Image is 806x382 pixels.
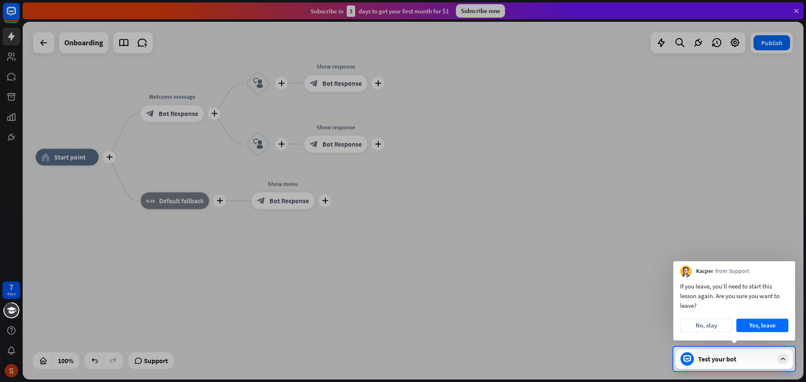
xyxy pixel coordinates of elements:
button: No, stay [680,319,732,332]
div: If you leave, you’ll need to start this lesson again. Are you sure you want to leave? [680,281,788,310]
span: Kacper [696,267,713,275]
button: Yes, leave [736,319,788,332]
span: from Support [715,267,749,275]
div: Test your bot [698,355,774,363]
button: Open LiveChat chat widget [7,3,32,29]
